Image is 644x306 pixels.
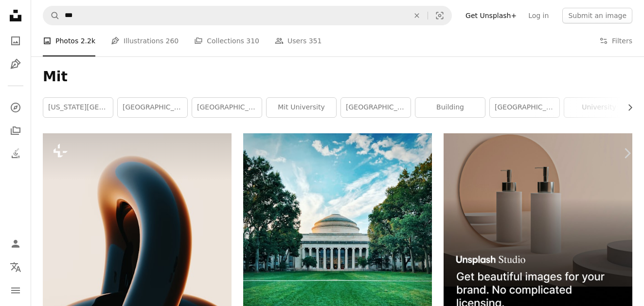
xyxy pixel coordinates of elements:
a: mit university [267,98,336,117]
a: a close up of a metal object with a white background [43,248,232,256]
button: Menu [6,281,25,300]
a: Illustrations 260 [111,25,179,56]
a: Users 351 [275,25,322,56]
a: gray concrete dome building at daytime [243,254,432,263]
a: university [564,98,634,117]
a: Illustrations [6,54,25,74]
span: 260 [166,36,179,46]
a: [GEOGRAPHIC_DATA] [118,98,187,117]
a: Photos [6,31,25,51]
button: Filters [599,25,632,56]
a: Next [610,107,644,200]
form: Find visuals sitewide [43,6,452,25]
span: 351 [309,36,322,46]
a: [GEOGRAPHIC_DATA] [192,98,262,117]
a: [US_STATE][GEOGRAPHIC_DATA] [43,98,113,117]
button: Submit an image [562,8,632,23]
button: Clear [406,6,428,25]
a: Collections 310 [194,25,259,56]
a: Log in / Sign up [6,234,25,253]
a: [GEOGRAPHIC_DATA] [490,98,559,117]
a: Log in [522,8,555,23]
button: scroll list to the right [621,98,632,117]
button: Visual search [428,6,451,25]
a: Explore [6,98,25,117]
h1: Mit [43,68,632,86]
a: Get Unsplash+ [460,8,522,23]
span: 310 [246,36,259,46]
a: [GEOGRAPHIC_DATA] [341,98,411,117]
a: building [415,98,485,117]
button: Search Unsplash [43,6,60,25]
button: Language [6,257,25,277]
